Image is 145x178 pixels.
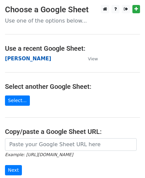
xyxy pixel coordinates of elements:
[5,83,140,90] h4: Select another Google Sheet:
[5,95,30,106] a: Select...
[81,56,98,62] a: View
[5,17,140,24] p: Use one of the options below...
[5,165,22,175] input: Next
[5,5,140,15] h3: Choose a Google Sheet
[5,44,140,52] h4: Use a recent Google Sheet:
[5,128,140,136] h4: Copy/paste a Google Sheet URL:
[5,138,137,151] input: Paste your Google Sheet URL here
[5,152,73,157] small: Example: [URL][DOMAIN_NAME]
[88,56,98,61] small: View
[5,56,51,62] a: [PERSON_NAME]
